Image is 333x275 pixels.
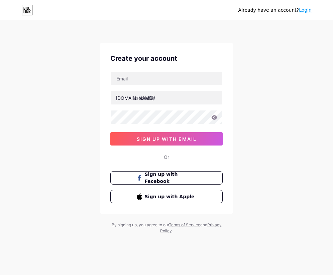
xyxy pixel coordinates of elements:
input: username [111,91,222,104]
div: Or [164,154,169,161]
div: [DOMAIN_NAME]/ [116,94,155,101]
div: By signing up, you agree to our and . [110,222,223,234]
a: Terms of Service [169,222,200,227]
button: Sign up with Apple [110,190,223,203]
span: sign up with email [137,136,197,142]
button: sign up with email [110,132,223,146]
a: Login [299,7,312,13]
div: Already have an account? [238,7,312,14]
span: Sign up with Apple [145,193,197,200]
div: Create your account [110,53,223,63]
button: Sign up with Facebook [110,171,223,185]
input: Email [111,72,222,85]
span: Sign up with Facebook [145,171,197,185]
